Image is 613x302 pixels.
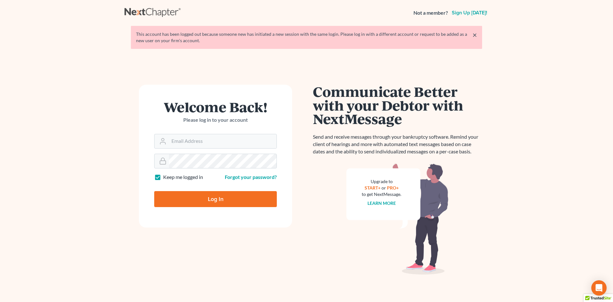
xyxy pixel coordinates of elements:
p: Please log in to your account [154,116,277,124]
a: START+ [365,185,381,190]
div: Upgrade to [362,178,401,185]
a: PRO+ [387,185,399,190]
div: Open Intercom Messenger [591,280,607,296]
h1: Welcome Back! [154,100,277,114]
input: Email Address [169,134,276,148]
span: or [382,185,386,190]
p: Send and receive messages through your bankruptcy software. Remind your client of hearings and mo... [313,133,482,155]
a: × [473,31,477,39]
div: to get NextMessage. [362,191,401,197]
a: Learn more [367,200,396,206]
div: This account has been logged out because someone new has initiated a new session with the same lo... [136,31,477,44]
strong: Not a member? [413,9,448,17]
input: Log In [154,191,277,207]
img: nextmessage_bg-59042aed3d76b12b5cd301f8e5b87938c9018125f34e5fa2b7a6b67550977c72.svg [346,163,449,275]
a: Forgot your password? [225,174,277,180]
h1: Communicate Better with your Debtor with NextMessage [313,85,482,126]
label: Keep me logged in [163,174,203,181]
a: Sign up [DATE]! [450,10,488,15]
